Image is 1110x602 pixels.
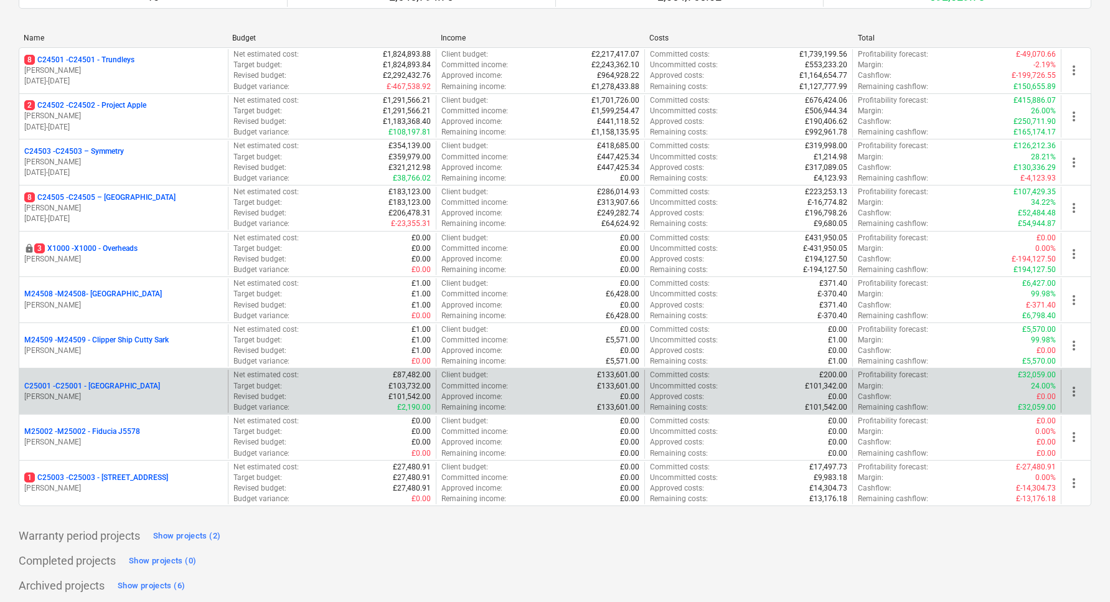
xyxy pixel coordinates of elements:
p: Approved costs : [650,346,704,356]
p: Cashflow : [858,346,891,356]
p: £-371.40 [1026,300,1056,311]
p: Cashflow : [858,116,891,127]
p: Remaining income : [441,173,506,184]
p: £676,424.06 [805,95,847,106]
p: Revised budget : [233,162,286,173]
p: Committed costs : [650,141,710,151]
p: £1.00 [828,356,847,367]
p: Revised budget : [233,208,286,219]
iframe: Chat Widget [1048,542,1110,602]
div: This project is confidential [24,243,34,254]
p: -2.19% [1033,60,1056,70]
p: £87,482.00 [393,370,431,380]
p: Uncommitted costs : [650,289,718,299]
p: Remaining costs : [650,82,708,92]
p: Committed costs : [650,49,710,60]
div: Budget [232,34,431,42]
p: Client budget : [441,370,488,380]
p: £0.00 [412,254,431,265]
p: £130,336.29 [1014,162,1056,173]
p: M24508 - M24508- [GEOGRAPHIC_DATA] [24,289,162,299]
div: 3X1000 -X1000 - Overheads[PERSON_NAME] [24,243,223,265]
p: £371.40 [819,300,847,311]
p: £6,427.00 [1022,278,1056,289]
p: Net estimated cost : [233,324,299,335]
p: £150,655.89 [1014,82,1056,92]
p: £0.00 [620,243,639,254]
p: 26.00% [1031,106,1056,116]
p: £0.00 [412,233,431,243]
p: Remaining cashflow : [858,219,928,229]
p: £1,127,777.99 [799,82,847,92]
p: Net estimated cost : [233,95,299,106]
p: £-4,123.93 [1020,173,1056,184]
p: [DATE] - [DATE] [24,122,223,133]
p: Remaining costs : [650,127,708,138]
p: Committed costs : [650,187,710,197]
p: C24505 - C24505 – [GEOGRAPHIC_DATA] [24,192,176,203]
p: £0.00 [412,243,431,254]
p: Committed income : [441,60,508,70]
div: Show projects (2) [153,529,220,543]
p: Remaining income : [441,82,506,92]
p: Approved costs : [650,208,704,219]
p: Remaining costs : [650,265,708,275]
p: £2,217,417.07 [591,49,639,60]
p: £441,118.52 [597,116,639,127]
p: Approved costs : [650,116,704,127]
p: £1.00 [412,300,431,311]
p: Margin : [858,289,883,299]
p: Remaining income : [441,311,506,321]
div: C24503 -C24503 – Symmetry[PERSON_NAME][DATE]-[DATE] [24,146,223,178]
p: Margin : [858,243,883,254]
div: 1C25003 -C25003 - [STREET_ADDRESS][PERSON_NAME] [24,473,223,494]
p: Client budget : [441,95,488,106]
p: Profitability forecast : [858,95,928,106]
p: £54,944.87 [1018,219,1056,229]
p: £5,570.00 [1022,324,1056,335]
p: £206,478.31 [388,208,431,219]
p: Client budget : [441,233,488,243]
p: Approved income : [441,70,502,81]
p: £-370.40 [817,311,847,321]
p: [PERSON_NAME] [24,65,223,76]
span: 2 [24,100,35,110]
p: Target budget : [233,197,282,208]
p: Uncommitted costs : [650,152,718,162]
p: £359,979.00 [388,152,431,162]
p: Client budget : [441,187,488,197]
p: Remaining costs : [650,173,708,184]
p: Remaining income : [441,127,506,138]
p: Net estimated cost : [233,49,299,60]
p: Committed income : [441,106,508,116]
p: £126,212.36 [1014,141,1056,151]
span: 3 [34,243,45,253]
p: Approved costs : [650,162,704,173]
p: Committed costs : [650,324,710,335]
p: Committed income : [441,243,508,254]
p: Client budget : [441,49,488,60]
p: £38,766.02 [393,173,431,184]
div: Show projects (0) [129,554,196,568]
p: Profitability forecast : [858,370,928,380]
p: Approved income : [441,116,502,127]
p: £1,164,654.77 [799,70,847,81]
p: [PERSON_NAME] [24,254,223,265]
p: Margin : [858,197,883,208]
p: £0.00 [620,300,639,311]
p: £1,599,254.47 [591,106,639,116]
p: Remaining cashflow : [858,173,928,184]
p: £190,406.62 [805,116,847,127]
p: Remaining cashflow : [858,265,928,275]
p: £6,428.00 [606,311,639,321]
p: Margin : [858,335,883,346]
div: M25002 -M25002 - Fiducia J5578[PERSON_NAME] [24,426,223,448]
p: Profitability forecast : [858,278,928,289]
p: C25001 - C25001 - [GEOGRAPHIC_DATA] [24,381,160,392]
div: 8C24501 -C24501 - Trundleys[PERSON_NAME][DATE]-[DATE] [24,55,223,87]
button: Show projects (6) [115,576,188,596]
span: more_vert [1066,155,1081,170]
p: £1,158,135.95 [591,127,639,138]
p: Target budget : [233,60,282,70]
p: Target budget : [233,335,282,346]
